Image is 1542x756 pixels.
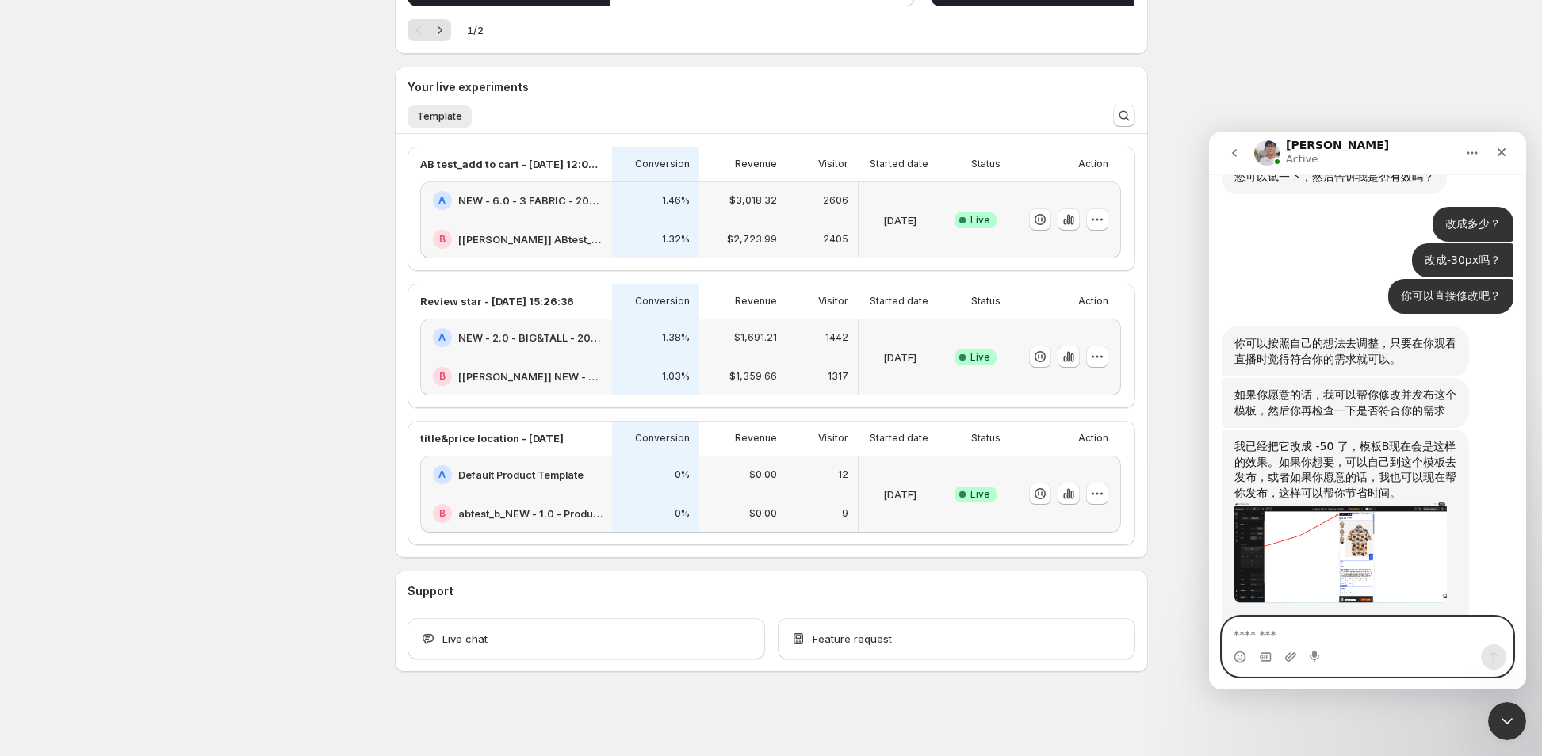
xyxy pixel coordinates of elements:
[662,194,690,207] p: 1.46%
[735,158,777,170] p: Revenue
[438,468,446,481] h2: A
[818,158,848,170] p: Visitor
[883,349,916,365] p: [DATE]
[823,233,848,246] p: 2405
[75,519,88,532] button: Upload attachment
[13,486,304,513] textarea: Message…
[25,519,37,532] button: Emoji picker
[1078,295,1108,307] p: Action
[467,22,484,38] span: 1 / 2
[417,110,462,123] span: Template
[813,631,892,647] span: Feature request
[439,507,446,520] h2: B
[970,488,990,501] span: Live
[838,468,848,481] p: 12
[734,331,777,344] p: $1,691.21
[50,519,63,532] button: Gif picker
[13,298,260,709] div: 我已经把它改成 -50 了，模板B现在会是这样的效果。如果你想要，可以自己到这个模板去发布，或者如果你愿意的话，我也可以现在帮你发布，这样可以帮你节省时间。
[635,432,690,445] p: Conversion
[25,307,247,369] div: 我已经把它改成 -50 了，模板B现在会是这样的效果。如果你想要，可以自己到这个模板去发布，或者如果你愿意的话，我也可以现在帮你发布，这样可以帮你节省时间。
[1078,432,1108,445] p: Action
[971,432,1001,445] p: Status
[818,432,848,445] p: Visitor
[749,507,777,520] p: $0.00
[662,370,690,383] p: 1.03%
[408,19,451,41] nav: Pagination
[420,156,603,172] p: AB test_add to cart - [DATE] 12:06:02
[818,295,848,307] p: Visitor
[825,331,848,344] p: 1442
[438,194,446,207] h2: A
[458,330,603,346] h2: NEW - 2.0 - BIG&TALL - 20250709
[675,507,690,520] p: 0%
[729,194,777,207] p: $3,018.32
[971,295,1001,307] p: Status
[883,212,916,228] p: [DATE]
[458,231,603,247] h2: [[PERSON_NAME]] ABtest_B_NEW - 6.0 - 3 FABRIC - 20250910
[1078,158,1108,170] p: Action
[420,430,564,446] p: title&price location - [DATE]
[971,158,1001,170] p: Status
[458,467,584,483] h2: Default Product Template
[420,293,574,309] p: Review star - [DATE] 15:26:36
[729,370,777,383] p: $1,359.66
[458,506,603,521] h2: abtest_b_NEW - 1.0 - Product Page - 20250916
[429,19,451,41] button: Next
[675,468,690,481] p: 0%
[735,295,777,307] p: Revenue
[635,295,690,307] p: Conversion
[101,519,113,532] button: Start recording
[749,468,777,481] p: $0.00
[662,331,690,344] p: 1.38%
[442,631,488,647] span: Live chat
[438,331,446,344] h2: A
[727,233,777,246] p: $2,723.99
[408,79,529,95] h3: Your live experiments
[735,432,777,445] p: Revenue
[970,214,990,227] span: Live
[823,194,848,207] p: 2606
[1113,105,1135,127] button: Search and filter results
[272,513,297,538] button: Send a message…
[458,193,603,208] h2: NEW - 6.0 - 3 FABRIC - 20250722
[439,370,446,383] h2: B
[1488,702,1526,740] iframe: Intercom live chat
[828,370,848,383] p: 1317
[635,158,690,170] p: Conversion
[13,298,304,722] div: Antony says…
[439,233,446,246] h2: B
[870,295,928,307] p: Started date
[662,233,690,246] p: 1.32%
[458,368,603,384] h2: [[PERSON_NAME]] NEW - 2.0 - BIG&amp;TALL - 20250912
[1209,132,1526,689] iframe: Intercom live chat
[970,351,990,364] span: Live
[870,432,928,445] p: Started date
[870,158,928,170] p: Started date
[842,507,848,520] p: 9
[883,487,916,502] p: [DATE]
[408,583,453,599] h3: Support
